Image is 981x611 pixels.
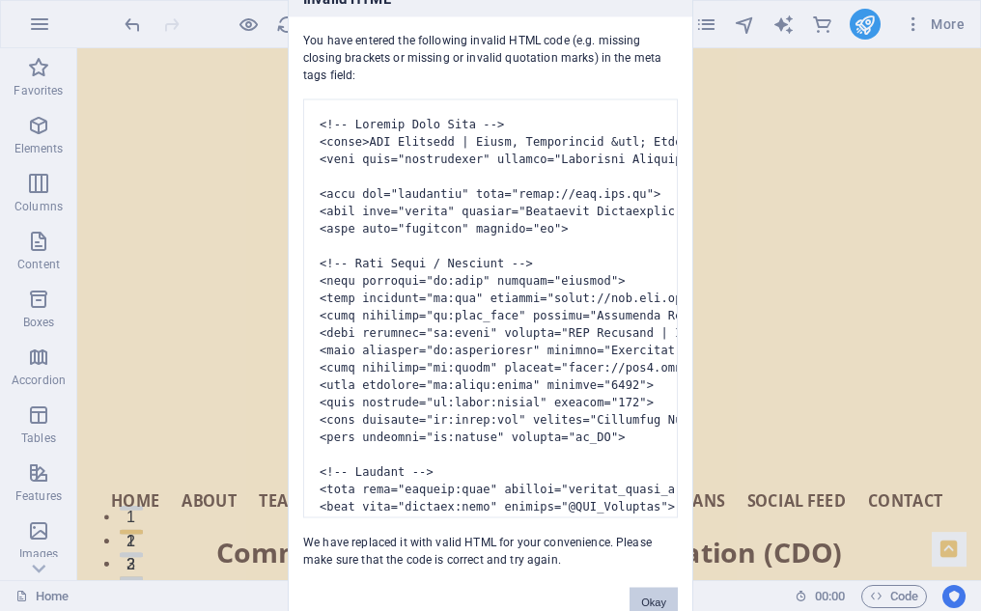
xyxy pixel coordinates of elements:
[44,482,69,486] button: 1
[303,98,678,517] pre: <!-- Loremip Dolo Sita --> <conse>ADI Elitsedd | Eiusm, Temporincid &utl; Etdolorem Aliquaenima</...
[44,556,69,561] button: 3
[5,256,947,608] div: Main navigation menu
[44,507,69,512] button: 1
[44,531,69,536] button: 2
[289,16,692,568] div: You have entered the following invalid HTML code (e.g. missing closing brackets or missing or inv...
